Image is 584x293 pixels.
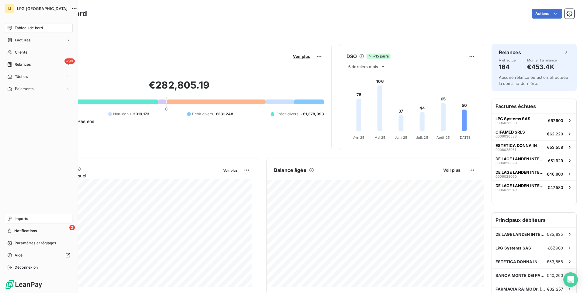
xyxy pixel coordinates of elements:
tspan: Mai 25 [374,135,386,140]
tspan: [DATE] [458,135,470,140]
span: Montant à relancer [527,58,558,62]
span: Paramètres et réglages [15,240,56,246]
span: DE LAGE LANDEN INTERNATIONAL BV [495,183,545,188]
span: Aucune relance ou action effectuée la semaine dernière. [499,75,568,86]
span: €32,257 [547,287,563,291]
h6: Balance âgée [274,166,307,174]
tspan: Août 25 [436,135,450,140]
span: €85,835 [547,232,563,237]
span: Imports [15,216,28,221]
span: €62,220 [547,131,563,136]
span: À effectuer [499,58,517,62]
span: LPG Systems SAS [495,246,531,250]
span: 0006028030 [495,121,517,125]
span: DE LAGE LANDEN INTERNATIONAL BV [495,170,544,175]
span: €40,260 [547,273,563,278]
span: Crédit divers [276,111,298,117]
span: €53,558 [547,259,563,264]
button: Actions [532,9,562,19]
span: +99 [64,58,75,64]
span: Chiffre d'affaires mensuel [34,173,219,179]
span: €48,800 [547,172,563,176]
span: Tâches [15,74,28,79]
span: Relances [15,62,31,67]
span: ESTETICA DONNA IN [495,259,538,264]
button: DE LAGE LANDEN INTERNATIONAL BV0006028060€48,800 [492,167,576,180]
span: Notifications [14,228,37,234]
span: -€1,378,393 [301,111,324,117]
span: €318,173 [133,111,149,117]
button: Voir plus [441,167,462,173]
div: Open Intercom Messenger [563,272,578,287]
span: -€88,606 [76,119,94,125]
span: Non-échu [113,111,131,117]
a: Aide [5,250,73,260]
tspan: Avr. 25 [353,135,364,140]
h6: DSO [346,53,357,60]
span: Débit divers [192,111,213,117]
h4: 164 [499,62,517,72]
span: 2 [69,225,75,230]
h6: Relances [499,49,521,56]
span: 0006030533 [495,134,517,138]
span: Voir plus [293,54,310,59]
h6: Principaux débiteurs [492,213,576,227]
span: 0 [165,106,168,111]
span: Voir plus [443,168,460,173]
span: BANCA MONTE DEI PASCHI DI SIENA SPA [495,273,547,278]
button: LPG Systems SAS0006028030€67,900 [492,113,576,127]
span: DE LAGE LANDEN INTERNATIONAL BV [495,232,547,237]
div: LI [5,4,15,13]
h4: €453.4K [527,62,558,72]
span: CIFAMED SRLS [495,130,525,134]
span: €53,558 [547,145,563,150]
img: Logo LeanPay [5,280,43,289]
span: Déconnexion [15,265,38,270]
span: Paiements [15,86,33,92]
span: Clients [15,50,27,55]
span: LPG Systems SAS [495,116,530,121]
span: €51,929 [548,158,563,163]
span: FARMACIA RAIMO Dr. [PERSON_NAME] [495,287,547,291]
span: 6 derniers mois [348,64,378,69]
span: €67,900 [547,246,563,250]
span: 0006028061 [495,148,516,152]
span: 0006028049 [495,188,517,192]
span: Voir plus [223,168,238,173]
tspan: Juin 25 [395,135,407,140]
span: €331,248 [216,111,233,117]
h6: Factures échues [492,99,576,113]
span: €67,900 [548,118,563,123]
tspan: Juil. 25 [416,135,428,140]
span: 0006028060 [495,175,517,178]
span: 0006028099 [495,161,517,165]
button: DE LAGE LANDEN INTERNATIONAL BV0006028099€51,929 [492,154,576,167]
span: Tableau de bord [15,25,43,31]
span: DE LAGE LANDEN INTERNATIONAL BV [495,156,545,161]
span: €47,580 [547,185,563,190]
span: LPG [GEOGRAPHIC_DATA] [17,6,68,11]
button: CIFAMED SRLS0006030533€62,220 [492,127,576,140]
button: DE LAGE LANDEN INTERNATIONAL BV0006028049€47,580 [492,180,576,194]
span: Factures [15,37,30,43]
button: Voir plus [221,167,239,173]
h2: €282,805.19 [34,79,324,97]
span: -15 jours [367,54,390,59]
span: ESTETICA DONNA IN [495,143,537,148]
span: Aide [15,253,23,258]
button: ESTETICA DONNA IN0006028061€53,558 [492,140,576,154]
button: Voir plus [291,54,312,59]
